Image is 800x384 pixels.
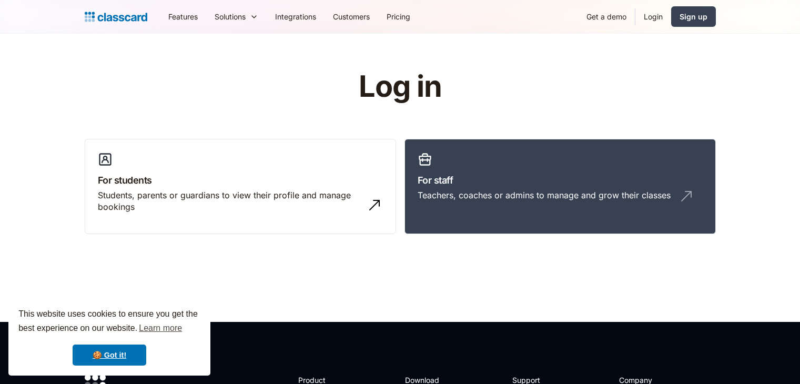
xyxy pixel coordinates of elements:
div: Solutions [215,11,246,22]
h3: For staff [418,173,703,187]
div: Teachers, coaches or admins to manage and grow their classes [418,189,671,201]
a: home [85,9,147,24]
a: Login [635,5,671,28]
a: Integrations [267,5,325,28]
div: cookieconsent [8,298,210,376]
a: Features [160,5,206,28]
a: Customers [325,5,378,28]
div: Solutions [206,5,267,28]
a: Sign up [671,6,716,27]
a: For studentsStudents, parents or guardians to view their profile and manage bookings [85,139,396,235]
h1: Log in [233,70,567,103]
div: Students, parents or guardians to view their profile and manage bookings [98,189,362,213]
a: Get a demo [578,5,635,28]
h3: For students [98,173,383,187]
a: For staffTeachers, coaches or admins to manage and grow their classes [404,139,716,235]
span: This website uses cookies to ensure you get the best experience on our website. [18,308,200,336]
a: dismiss cookie message [73,345,146,366]
a: learn more about cookies [137,320,184,336]
a: Pricing [378,5,419,28]
div: Sign up [680,11,707,22]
